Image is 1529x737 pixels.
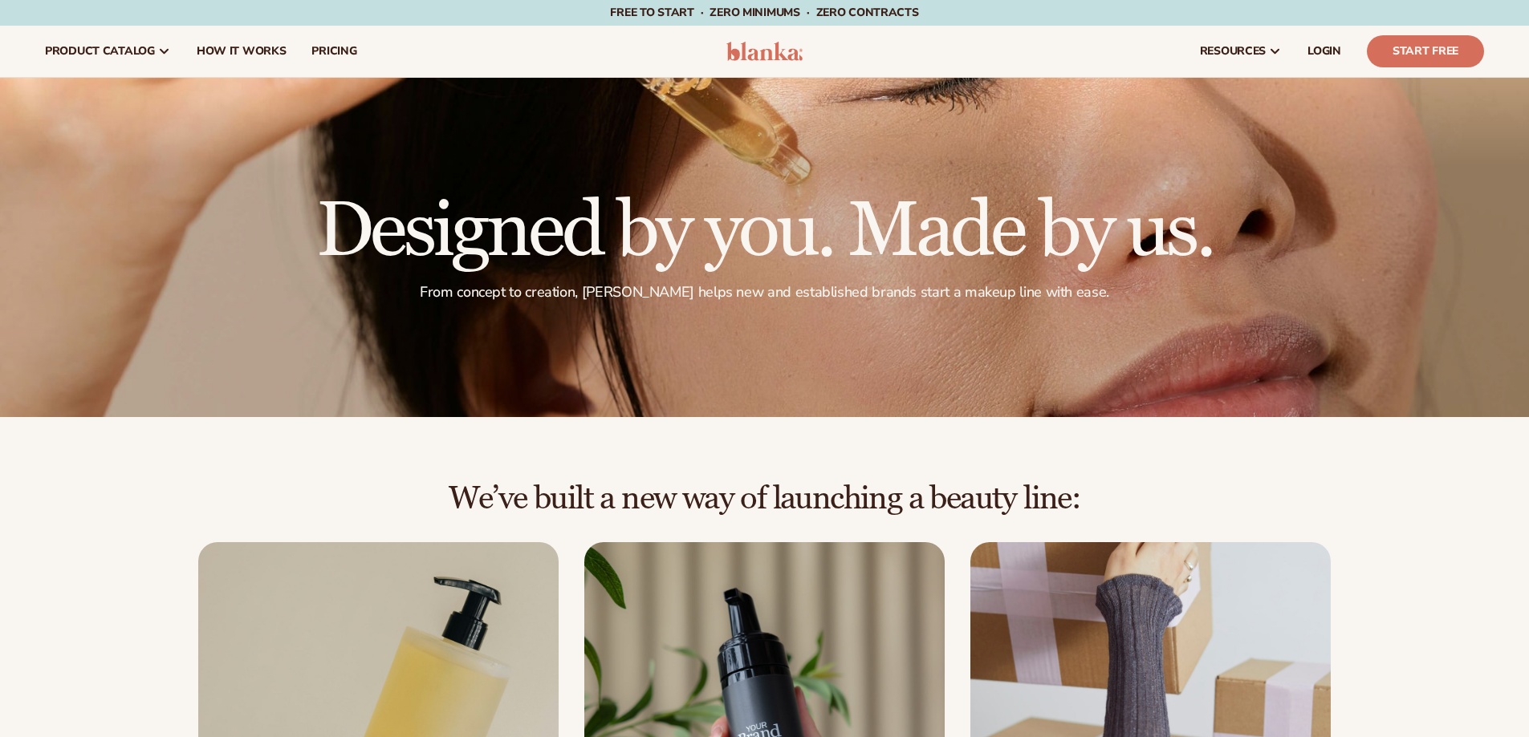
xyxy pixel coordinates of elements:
p: From concept to creation, [PERSON_NAME] helps new and established brands start a makeup line with... [316,283,1213,302]
a: Start Free [1367,35,1484,67]
img: logo [726,42,803,61]
h2: We’ve built a new way of launching a beauty line: [45,481,1484,516]
a: LOGIN [1295,26,1354,77]
span: product catalog [45,45,155,58]
a: pricing [299,26,369,77]
span: pricing [311,45,356,58]
h1: Designed by you. Made by us. [316,193,1213,270]
a: product catalog [32,26,184,77]
a: How It Works [184,26,299,77]
span: LOGIN [1307,45,1341,58]
span: Free to start · ZERO minimums · ZERO contracts [610,5,918,20]
span: resources [1200,45,1266,58]
span: How It Works [197,45,287,58]
a: resources [1187,26,1295,77]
